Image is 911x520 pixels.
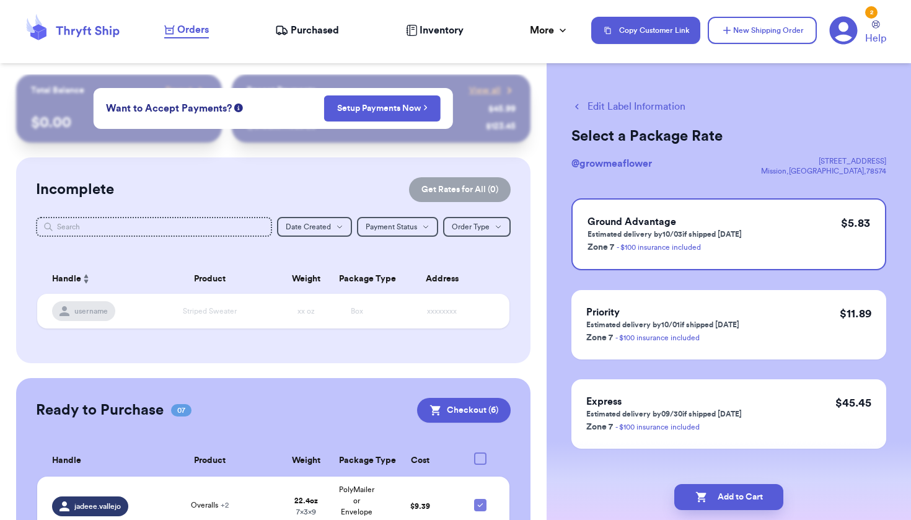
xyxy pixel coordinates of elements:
[36,217,271,237] input: Search
[281,264,332,294] th: Weight
[708,17,817,44] button: New Shipping Order
[469,84,501,97] span: View all
[165,84,192,97] span: Payout
[588,217,676,227] span: Ground Advantage
[81,271,91,286] button: Sort ascending
[615,334,700,342] a: - $100 insurance included
[586,307,620,317] span: Priority
[588,243,614,252] span: Zone 7
[291,23,339,38] span: Purchased
[31,113,207,133] p: $ 0.00
[52,454,81,467] span: Handle
[591,17,700,44] button: Copy Customer Link
[324,95,441,121] button: Setup Payments Now
[52,273,81,286] span: Handle
[865,6,878,19] div: 2
[835,394,871,412] p: $ 45.45
[351,307,363,315] span: Box
[488,103,516,115] div: $ 45.99
[36,400,164,420] h2: Ready to Purchase
[366,223,417,231] span: Payment Status
[332,445,382,477] th: Package Type
[296,508,316,516] span: 7 x 3 x 9
[177,22,209,37] span: Orders
[106,101,232,116] span: Want to Accept Payments?
[332,264,382,294] th: Package Type
[74,306,108,316] span: username
[286,223,331,231] span: Date Created
[486,120,516,133] div: $ 123.45
[586,423,613,431] span: Zone 7
[841,214,870,232] p: $ 5.83
[586,409,742,419] p: Estimated delivery by 09/30 if shipped [DATE]
[406,23,464,38] a: Inventory
[617,244,701,251] a: - $100 insurance included
[221,501,229,509] span: + 2
[357,217,438,237] button: Payment Status
[164,22,209,38] a: Orders
[275,23,339,38] a: Purchased
[410,503,430,510] span: $ 9.39
[31,84,84,97] p: Total Balance
[443,217,511,237] button: Order Type
[165,84,207,97] a: Payout
[277,217,352,237] button: Date Created
[420,23,464,38] span: Inventory
[469,84,516,97] a: View all
[865,20,886,46] a: Help
[588,229,742,239] p: Estimated delivery by 10/03 if shipped [DATE]
[139,445,281,477] th: Product
[571,159,652,169] span: @ growmeaflower
[865,31,886,46] span: Help
[674,484,783,510] button: Add to Cart
[139,264,281,294] th: Product
[191,501,229,509] span: Overalls
[586,333,613,342] span: Zone 7
[586,320,739,330] p: Estimated delivery by 10/01 if shipped [DATE]
[586,397,622,407] span: Express
[761,166,886,176] div: Mission , [GEOGRAPHIC_DATA] , 78574
[247,84,315,97] p: Recent Payments
[761,156,886,166] div: [STREET_ADDRESS]
[74,501,121,511] span: jadeee.vallejo
[36,180,114,200] h2: Incomplete
[571,99,685,114] button: Edit Label Information
[840,305,871,322] p: $ 11.89
[615,423,700,431] a: - $100 insurance included
[452,223,490,231] span: Order Type
[382,445,459,477] th: Cost
[417,398,511,423] button: Checkout (6)
[829,16,858,45] a: 2
[427,307,457,315] span: xxxxxxxx
[337,102,428,115] a: Setup Payments Now
[382,264,509,294] th: Address
[281,445,332,477] th: Weight
[294,497,318,505] strong: 22.4 oz
[183,307,237,315] span: Striped Sweater
[571,126,886,146] h2: Select a Package Rate
[297,307,315,315] span: xx oz
[171,404,191,416] span: 07
[530,23,569,38] div: More
[409,177,511,202] button: Get Rates for All (0)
